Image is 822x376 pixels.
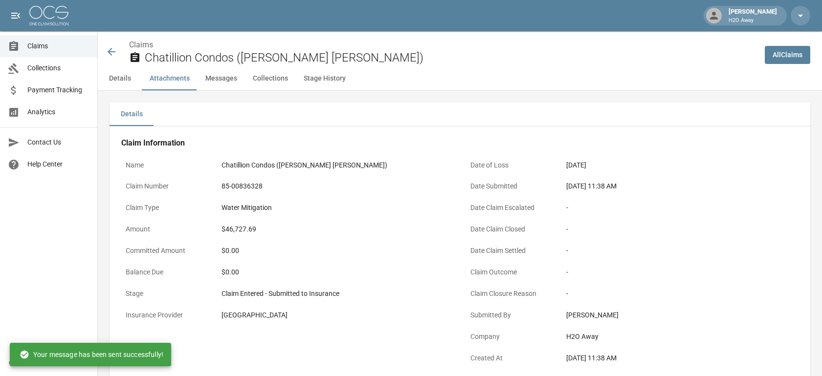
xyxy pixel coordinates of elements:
p: Submitted By [466,306,554,325]
span: Claims [27,41,89,51]
button: Messages [198,67,245,90]
div: 85-00836328 [222,181,450,191]
p: Name [121,156,209,175]
nav: breadcrumb [129,39,757,51]
a: AllClaims [765,46,810,64]
div: Chatillion Condos ([PERSON_NAME] [PERSON_NAME]) [222,160,450,170]
div: $0.00 [222,246,450,256]
a: Claims [129,40,153,49]
span: Payment Tracking [27,85,89,95]
div: - [566,289,795,299]
div: [DATE] 11:38 AM [566,181,795,191]
span: Help Center [27,159,89,169]
div: - [566,224,795,234]
p: Date Claim Settled [466,241,554,260]
div: Claim Entered - Submitted to Insurance [222,289,450,299]
div: $0.00 [222,267,450,277]
div: details tabs [110,103,810,126]
button: open drawer [6,6,25,25]
span: Analytics [27,107,89,117]
div: Your message has been sent successfully! [20,346,163,363]
p: H2O Away [729,17,777,25]
p: Amount [121,220,209,239]
p: Stage [121,284,209,303]
p: Date Claim Escalated [466,198,554,217]
div: - [566,246,795,256]
div: anchor tabs [98,67,822,90]
h4: Claim Information [121,138,799,148]
p: Committed Amount [121,241,209,260]
div: $46,727.69 [222,224,450,234]
span: Contact Us [27,137,89,147]
p: Created At [466,349,554,368]
div: - [566,203,795,213]
p: Insurance Provider [121,306,209,325]
div: [PERSON_NAME] [725,7,781,24]
div: © 2025 One Claim Solution [9,358,89,368]
div: [DATE] 11:38 AM [566,353,795,363]
div: - [566,267,795,277]
p: Claim Type [121,198,209,217]
div: H2O Away [566,332,795,342]
button: Collections [245,67,296,90]
span: Collections [27,63,89,73]
button: Details [98,67,142,90]
h2: Chatillion Condos ([PERSON_NAME] [PERSON_NAME]) [145,51,757,65]
p: Date Claim Closed [466,220,554,239]
p: Balance Due [121,263,209,282]
div: [DATE] [566,160,795,170]
button: Details [110,103,154,126]
p: Claim Number [121,177,209,196]
p: Company [466,327,554,346]
p: Claim Closure Reason [466,284,554,303]
p: Date of Loss [466,156,554,175]
p: Date Submitted [466,177,554,196]
div: [GEOGRAPHIC_DATA] [222,310,450,320]
button: Attachments [142,67,198,90]
p: Claim Outcome [466,263,554,282]
img: ocs-logo-white-transparent.png [29,6,68,25]
button: Stage History [296,67,354,90]
div: Water Mitigation [222,203,450,213]
div: [PERSON_NAME] [566,310,795,320]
